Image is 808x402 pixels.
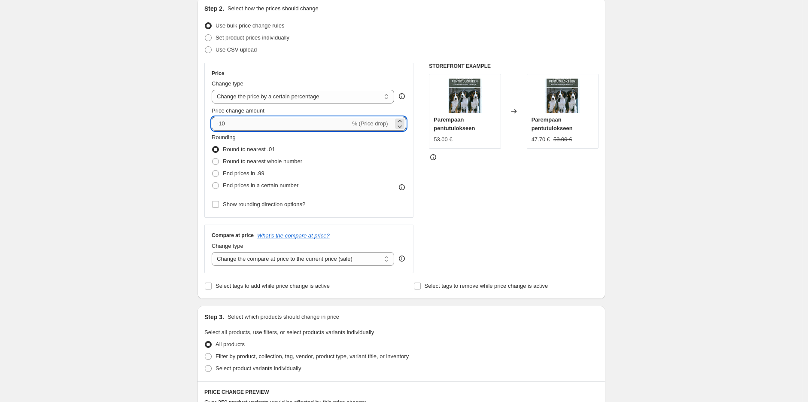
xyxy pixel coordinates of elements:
[216,353,409,359] span: Filter by product, collection, tag, vendor, product type, variant title, or inventory
[212,117,350,131] input: -15
[434,116,475,131] span: Parempaan pentutulokseen
[204,329,374,335] span: Select all products, use filters, or select products variants individually
[216,46,257,53] span: Use CSV upload
[228,4,319,13] p: Select how the prices should change
[532,135,550,144] div: 47.70 €
[212,70,224,77] h3: Price
[398,92,406,100] div: help
[204,313,224,321] h2: Step 3.
[352,120,388,127] span: % (Price drop)
[228,313,339,321] p: Select which products should change in price
[223,182,298,189] span: End prices in a certain number
[216,365,301,372] span: Select product variants individually
[434,135,452,144] div: 53.00 €
[223,201,305,207] span: Show rounding direction options?
[223,146,275,152] span: Round to nearest .01
[216,341,245,347] span: All products
[204,389,598,396] h6: PRICE CHANGE PREVIEW
[216,34,289,41] span: Set product prices individually
[448,79,482,113] img: 16854_kuva_80x.jpg
[212,243,243,249] span: Change type
[532,116,573,131] span: Parempaan pentutulokseen
[212,134,236,140] span: Rounding
[429,63,598,70] h6: STOREFRONT EXAMPLE
[223,170,264,177] span: End prices in .99
[212,107,264,114] span: Price change amount
[212,80,243,87] span: Change type
[425,283,548,289] span: Select tags to remove while price change is active
[216,283,330,289] span: Select tags to add while price change is active
[398,254,406,263] div: help
[212,232,254,239] h3: Compare at price
[553,135,572,144] strike: 53.00 €
[223,158,302,164] span: Round to nearest whole number
[216,22,284,29] span: Use bulk price change rules
[204,4,224,13] h2: Step 2.
[545,79,580,113] img: 16854_kuva_80x.jpg
[257,232,330,239] button: What's the compare at price?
